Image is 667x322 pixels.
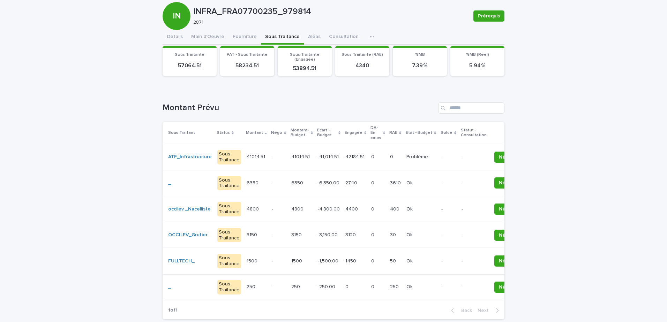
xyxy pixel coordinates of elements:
[291,231,303,238] p: 3150
[217,176,241,191] div: Sous Traitance
[291,179,305,186] p: 6350
[441,284,456,290] p: -
[272,232,285,238] p: -
[168,258,195,264] a: FULLTECH_
[228,30,261,45] button: Fourniture
[247,205,260,212] p: 4800
[163,30,187,45] button: Details
[168,232,208,238] a: OCCILEV_Grutier
[494,255,516,267] button: Négo
[247,257,259,264] p: 1500
[345,257,358,264] p: 1450
[406,257,414,264] p: Ok
[441,154,456,160] p: -
[438,102,504,114] input: Search
[371,179,376,186] p: 0
[168,154,212,160] a: ATF_Infrastructure
[371,153,376,160] p: 0
[462,258,486,264] p: -
[318,283,337,290] p: -250.00
[415,53,425,57] span: %MB
[247,283,257,290] p: 250
[462,284,486,290] p: -
[163,248,555,274] tr: FULLTECH_ Sous Traitance15001500 -15001500 -1,500.00-1,500.00 14501450 00 5050 OkOk --NégoEditer
[494,204,516,215] button: Négo
[371,257,376,264] p: 0
[406,231,414,238] p: Ok
[224,62,270,69] p: 58234.51
[462,154,486,160] p: -
[318,179,341,186] p: -6,350.00
[406,129,432,137] p: Etat - Budget
[272,258,285,264] p: -
[499,232,511,239] span: Négo
[175,53,204,57] span: Sous Traitante
[441,206,456,212] p: -
[371,205,376,212] p: 0
[247,153,267,160] p: 41014.51
[406,153,429,160] p: Problème
[168,206,211,212] a: occilev _Nacelliste
[461,127,487,139] p: Statut - Consultation
[499,206,511,213] span: Négo
[187,30,228,45] button: Main d'Oeuvre
[290,53,320,62] span: Sous Traitante (Engagée)
[441,258,456,264] p: -
[261,30,304,45] button: Sous Traitance
[345,153,366,160] p: 42184.51
[499,154,511,161] span: Négo
[342,53,383,57] span: Sous Traitante (RAE)
[163,222,555,248] tr: OCCILEV_Grutier Sous Traitance31503150 -31503150 -3,150.00-3,150.00 31203120 00 3030 OkOk --NégoE...
[163,170,555,196] tr: _ Sous Traitance63506350 -63506350 -6,350.00-6,350.00 27402740 00 36103610 OkOk --NégoEditer
[441,232,456,238] p: -
[475,307,504,314] button: Next
[345,179,359,186] p: 2740
[193,7,468,17] p: INFRA_FRA07700235_979814
[291,283,301,290] p: 250
[291,127,309,139] p: Montant-Budget
[390,205,401,212] p: 400
[217,150,241,164] div: Sous Traitance
[163,196,555,222] tr: occilev _Nacelliste Sous Traitance48004800 -48004800 -4,800.00-4,800.00 44004400 00 400400 OkOk -...
[397,62,443,69] p: 7.39 %
[168,180,171,186] a: _
[390,179,402,186] p: 3610
[217,202,241,216] div: Sous Traitance
[291,153,311,160] p: 41014.51
[318,257,340,264] p: -1,500.00
[193,20,465,25] p: 2871
[272,284,285,290] p: -
[291,257,303,264] p: 1500
[272,180,285,186] p: -
[371,231,376,238] p: 0
[247,179,260,186] p: 6350
[441,129,452,137] p: Solde
[317,127,337,139] p: Ecart - Budget
[345,129,362,137] p: Engagée
[282,65,328,72] p: 53894.51
[457,308,472,313] span: Back
[168,284,171,290] a: _
[345,231,357,238] p: 3120
[345,205,359,212] p: 4400
[291,205,305,212] p: 4800
[494,177,516,189] button: Négo
[163,103,435,113] h1: Montant Prévu
[390,153,395,160] p: 0
[499,258,511,264] span: Négo
[390,231,397,238] p: 30
[462,206,486,212] p: -
[445,307,475,314] button: Back
[167,62,212,69] p: 57064.51
[318,205,341,212] p: -4,800.00
[455,62,500,69] p: 5.94 %
[217,129,230,137] p: Status
[227,53,268,57] span: PAT - Sous Traitante
[217,280,241,294] div: Sous Traitance
[246,129,263,137] p: Montant
[318,231,339,238] p: -3,150.00
[271,129,282,137] p: Négo
[325,30,363,45] button: Consultation
[272,206,285,212] p: -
